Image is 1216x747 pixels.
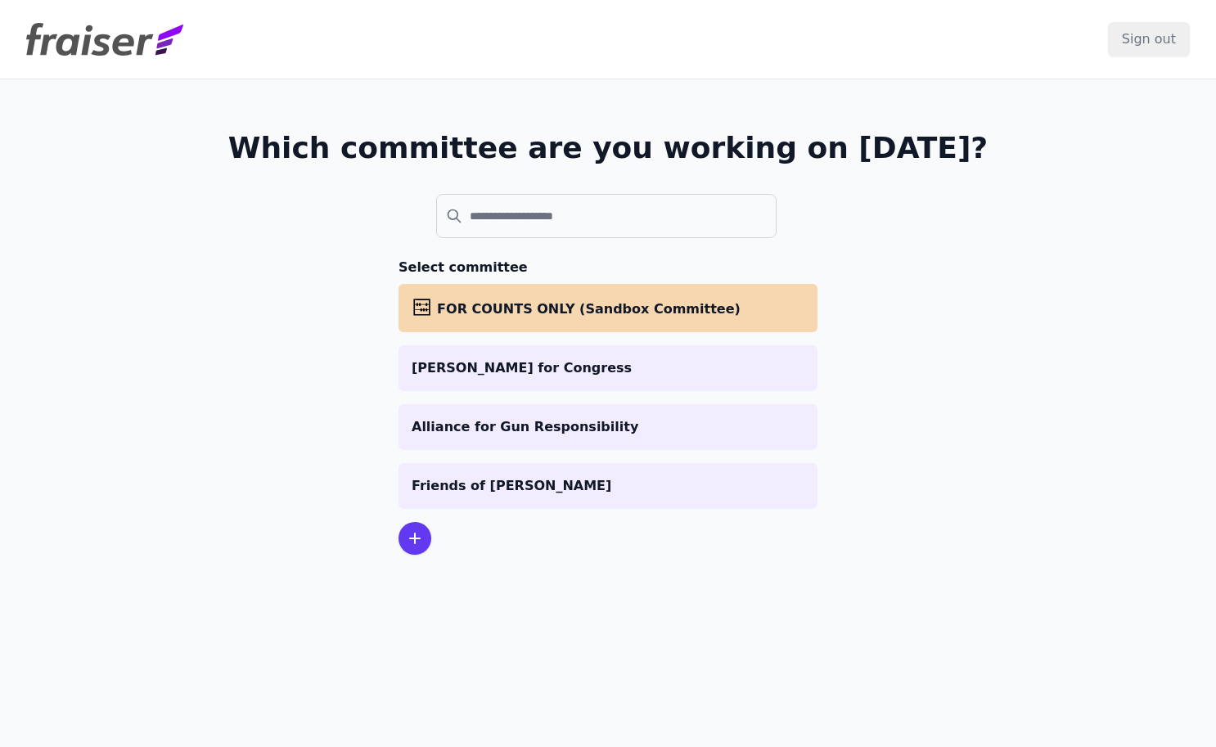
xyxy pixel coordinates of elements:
a: FOR COUNTS ONLY (Sandbox Committee) [399,284,817,332]
p: [PERSON_NAME] for Congress [412,358,804,378]
a: Friends of [PERSON_NAME] [399,463,817,509]
span: FOR COUNTS ONLY (Sandbox Committee) [437,301,741,317]
input: Sign out [1108,22,1190,56]
img: Fraiser Logo [26,23,183,56]
p: Friends of [PERSON_NAME] [412,476,804,496]
h3: Select committee [399,258,817,277]
a: Alliance for Gun Responsibility [399,404,817,450]
a: [PERSON_NAME] for Congress [399,345,817,391]
p: Alliance for Gun Responsibility [412,417,804,437]
h1: Which committee are you working on [DATE]? [228,132,989,164]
